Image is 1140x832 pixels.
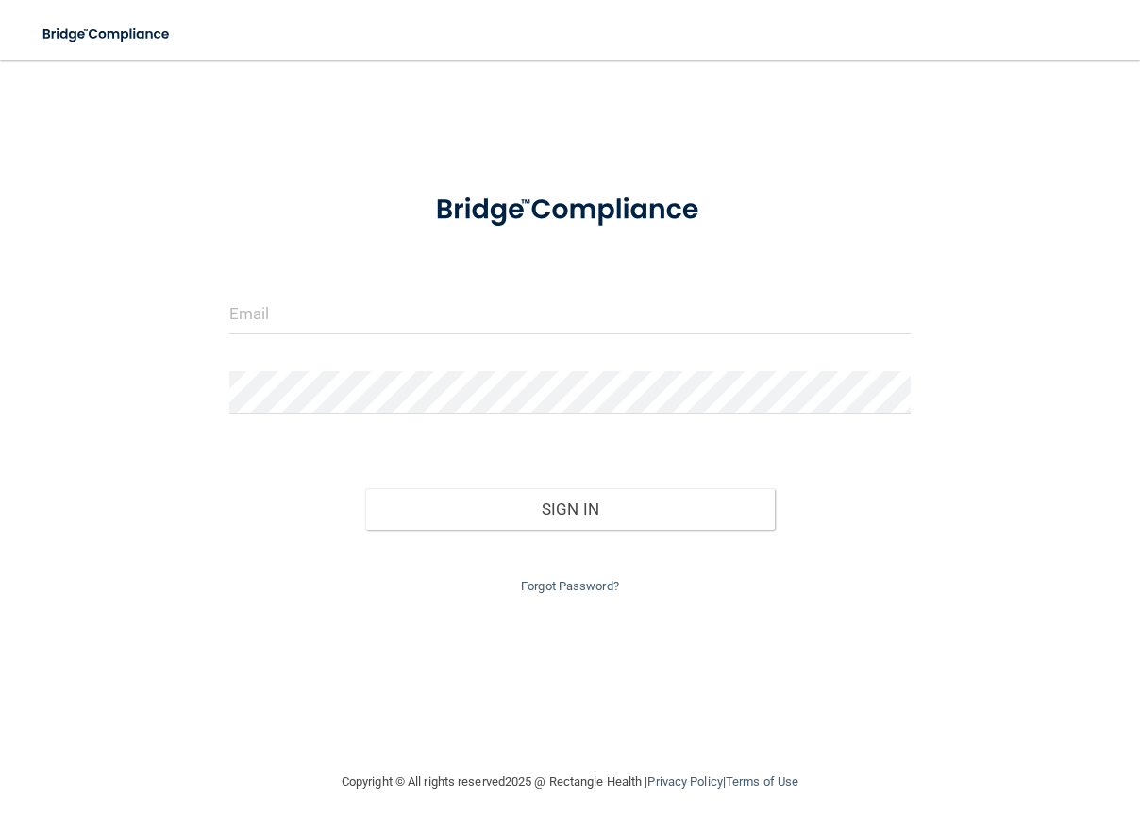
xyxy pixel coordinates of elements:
button: Sign In [365,488,774,530]
a: Forgot Password? [521,579,619,593]
a: Terms of Use [726,774,798,789]
img: bridge_compliance_login_screen.278c3ca4.svg [28,15,186,54]
div: Copyright © All rights reserved 2025 @ Rectangle Health | | [226,752,914,812]
a: Privacy Policy [647,774,722,789]
img: bridge_compliance_login_screen.278c3ca4.svg [407,174,733,246]
input: Email [229,292,911,334]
